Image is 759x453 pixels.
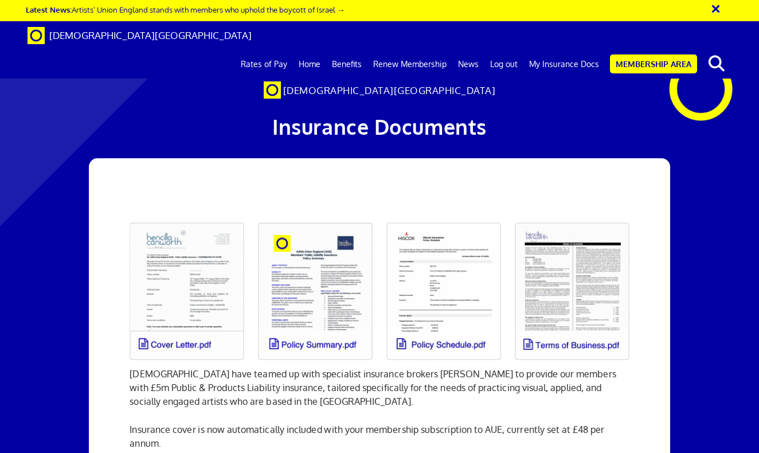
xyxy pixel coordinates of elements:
a: Membership Area [610,54,697,73]
strong: Latest News: [26,5,72,14]
a: Benefits [326,50,367,79]
a: Log out [484,50,523,79]
a: Rates of Pay [235,50,293,79]
a: Latest News:Artists’ Union England stands with members who uphold the boycott of Israel → [26,5,345,14]
a: News [452,50,484,79]
a: Brand [DEMOGRAPHIC_DATA][GEOGRAPHIC_DATA] [19,21,260,50]
p: [DEMOGRAPHIC_DATA] have teamed up with specialist insurance brokers [PERSON_NAME] to provide our ... [130,367,629,408]
span: Insurance Documents [272,114,487,139]
span: [DEMOGRAPHIC_DATA][GEOGRAPHIC_DATA] [283,84,496,96]
span: [DEMOGRAPHIC_DATA][GEOGRAPHIC_DATA] [49,29,252,41]
p: Insurance cover is now automatically included with your membership subscription to AUE, currently... [130,423,629,450]
a: Home [293,50,326,79]
a: My Insurance Docs [523,50,605,79]
button: search [699,52,734,76]
a: Renew Membership [367,50,452,79]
